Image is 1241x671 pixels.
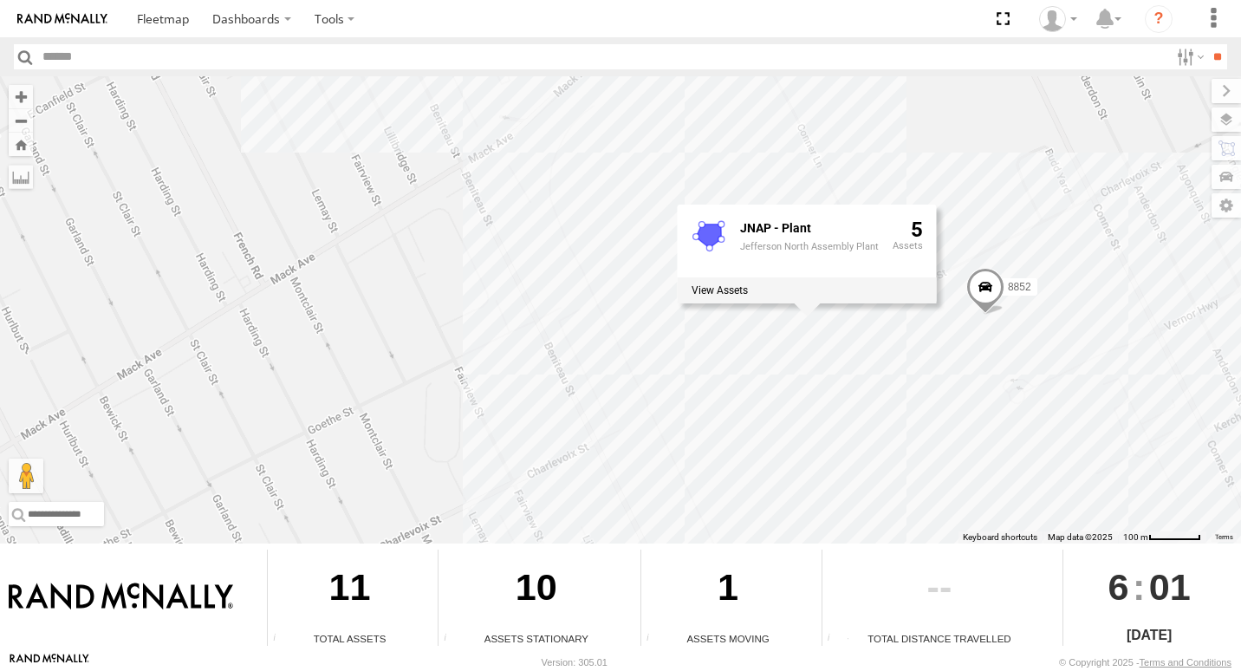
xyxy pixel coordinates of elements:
[1063,550,1234,624] div: :
[1118,531,1206,544] button: Map Scale: 100 m per 57 pixels
[9,85,33,108] button: Zoom in
[9,459,43,493] button: Drag Pegman onto the map to open Street View
[822,633,848,646] div: Total distance travelled by all assets within specified date range and applied filters
[1215,533,1233,540] a: Terms
[542,657,608,668] div: Version: 305.01
[1063,625,1234,646] div: [DATE]
[692,283,748,296] label: View assets associated with this fence
[1033,6,1083,32] div: Valeo Dash
[9,108,33,133] button: Zoom out
[740,242,879,252] div: Jefferson North Assembly Plant
[439,550,634,631] div: 10
[963,531,1037,544] button: Keyboard shortcuts
[439,633,465,646] div: Total number of assets current stationary.
[1059,657,1231,668] div: © Copyright 2025 -
[268,550,432,631] div: 11
[1008,280,1031,292] span: 8852
[1145,5,1173,33] i: ?
[1170,44,1207,69] label: Search Filter Options
[893,218,923,273] div: 5
[1212,193,1241,218] label: Map Settings
[1149,550,1191,624] span: 01
[1108,550,1129,624] span: 6
[9,165,33,189] label: Measure
[1048,532,1113,542] span: Map data ©2025
[641,633,667,646] div: Total number of assets current in transit.
[17,13,107,25] img: rand-logo.svg
[9,583,233,612] img: Rand McNally
[9,133,33,156] button: Zoom Home
[10,654,89,671] a: Visit our Website
[641,550,815,631] div: 1
[740,221,879,234] div: Fence Name - JNAP - Plant
[268,633,294,646] div: Total number of Enabled Assets
[439,631,634,646] div: Assets Stationary
[822,631,1057,646] div: Total Distance Travelled
[1123,532,1148,542] span: 100 m
[268,631,432,646] div: Total Assets
[641,631,815,646] div: Assets Moving
[1140,657,1231,668] a: Terms and Conditions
